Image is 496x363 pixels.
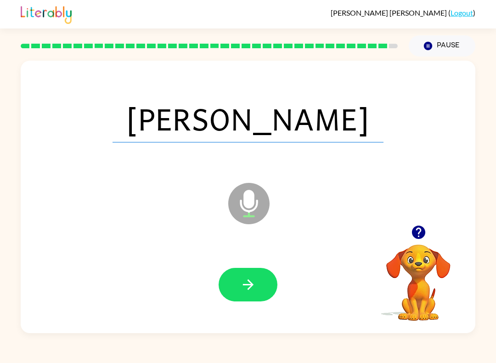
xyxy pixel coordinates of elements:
span: [PERSON_NAME] [113,95,383,142]
span: [PERSON_NAME] [PERSON_NAME] [331,8,448,17]
button: Pause [409,35,475,57]
a: Logout [451,8,473,17]
div: ( ) [331,8,475,17]
img: Literably [21,4,72,24]
video: Your browser must support playing .mp4 files to use Literably. Please try using another browser. [372,230,464,322]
